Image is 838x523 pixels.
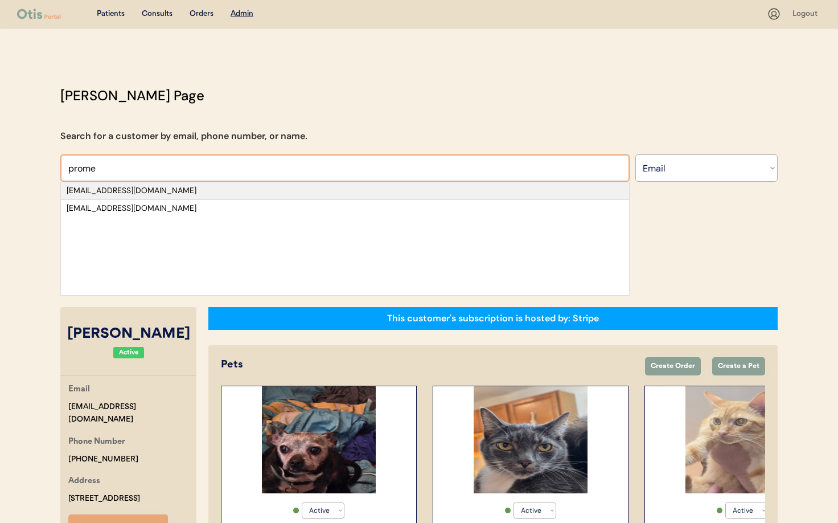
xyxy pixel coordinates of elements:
div: [EMAIL_ADDRESS][DOMAIN_NAME] [68,401,196,427]
button: Create a Pet [712,357,765,375]
div: Orders [190,9,213,20]
div: [EMAIL_ADDRESS][DOMAIN_NAME] [67,185,623,197]
div: Search for a customer by email, phone number, or name. [60,129,307,143]
input: Search by email [60,154,630,182]
div: This customer's subscription is hosted by: Stripe [387,312,599,325]
div: [STREET_ADDRESS] [68,492,140,505]
div: Phone Number [68,435,125,450]
div: [PHONE_NUMBER] [68,453,138,466]
div: [EMAIL_ADDRESS][DOMAIN_NAME] [67,203,623,214]
img: 1000010229.jpg [262,386,376,493]
img: 1000010218.jpg [685,386,799,493]
u: Admin [231,10,253,18]
div: Email [68,383,90,397]
img: 1000010234.jpg [474,386,588,493]
div: Pets [221,357,634,373]
div: Consults [142,9,172,20]
div: Address [68,475,100,489]
div: Logout [792,9,821,20]
div: [PERSON_NAME] Page [60,85,204,106]
div: Patients [97,9,125,20]
div: [PERSON_NAME] [60,324,196,345]
button: Create Order [645,357,701,375]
